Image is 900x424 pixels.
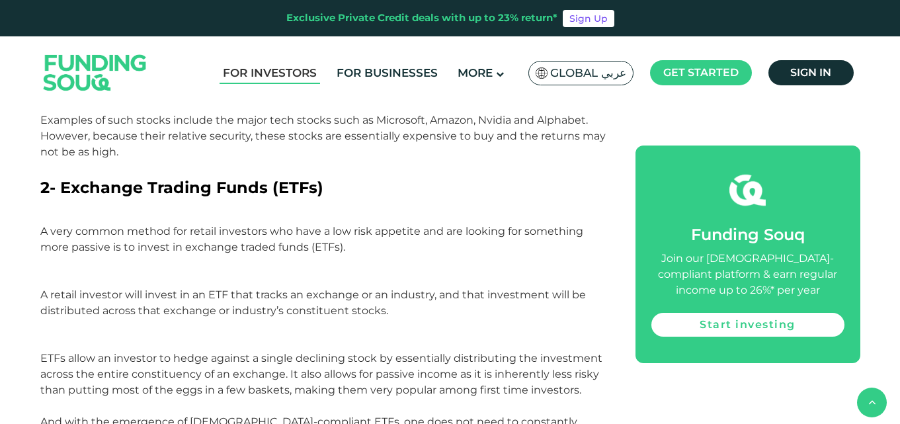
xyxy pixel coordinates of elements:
[536,67,548,79] img: SA Flag
[691,225,805,244] span: Funding Souq
[40,178,323,197] span: 2- Exchange Trading Funds (ETFs)
[768,60,854,85] a: Sign in
[651,313,844,337] a: Start investing
[458,66,493,79] span: More
[790,66,831,79] span: Sign in
[333,62,441,84] a: For Businesses
[286,11,557,26] div: Exclusive Private Credit deals with up to 23% return*
[857,388,887,417] button: back
[550,65,626,81] span: Global عربي
[220,62,320,84] a: For Investors
[563,10,614,27] a: Sign Up
[40,225,602,396] span: A very common method for retail investors who have a low risk appetite and are looking for someth...
[651,251,844,298] div: Join our [DEMOGRAPHIC_DATA]-compliant platform & earn regular income up to 26%* per year
[30,39,160,106] img: Logo
[729,172,766,208] img: fsicon
[663,66,739,79] span: Get started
